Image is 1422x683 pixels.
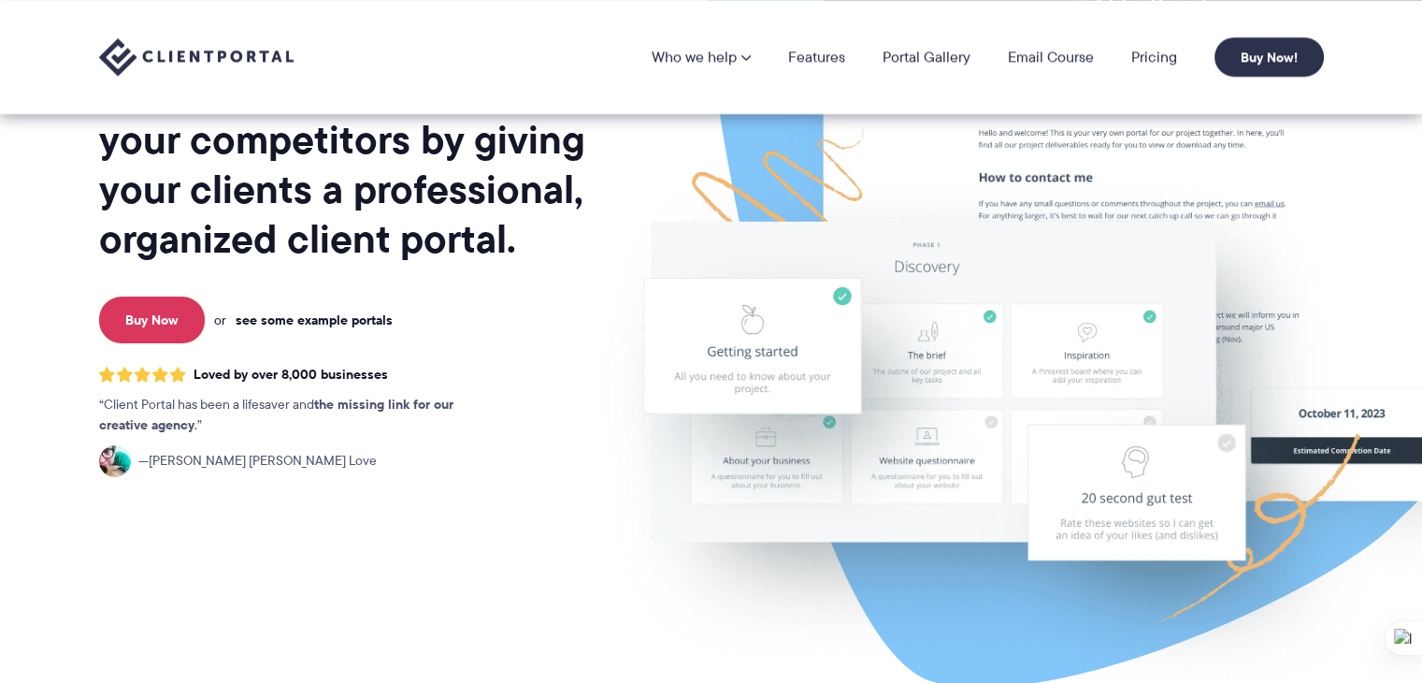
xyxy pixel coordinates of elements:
span: or [214,312,226,328]
span: Loved by over 8,000 businesses [194,367,388,383]
a: Buy Now [99,297,205,343]
a: Email Course [1008,50,1094,65]
a: Who we help [652,50,751,65]
a: Buy Now! [1214,37,1324,77]
h1: Set yourself apart from your competitors by giving your clients a professional, organized client ... [99,65,589,264]
a: Portal Gallery [883,50,970,65]
a: Features [788,50,845,65]
a: see some example portals [236,312,393,328]
a: Pricing [1131,50,1177,65]
strong: the missing link for our creative agency [99,394,453,435]
span: [PERSON_NAME] [PERSON_NAME] Love [138,451,377,472]
p: Client Portal has been a lifesaver and . [99,395,492,436]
